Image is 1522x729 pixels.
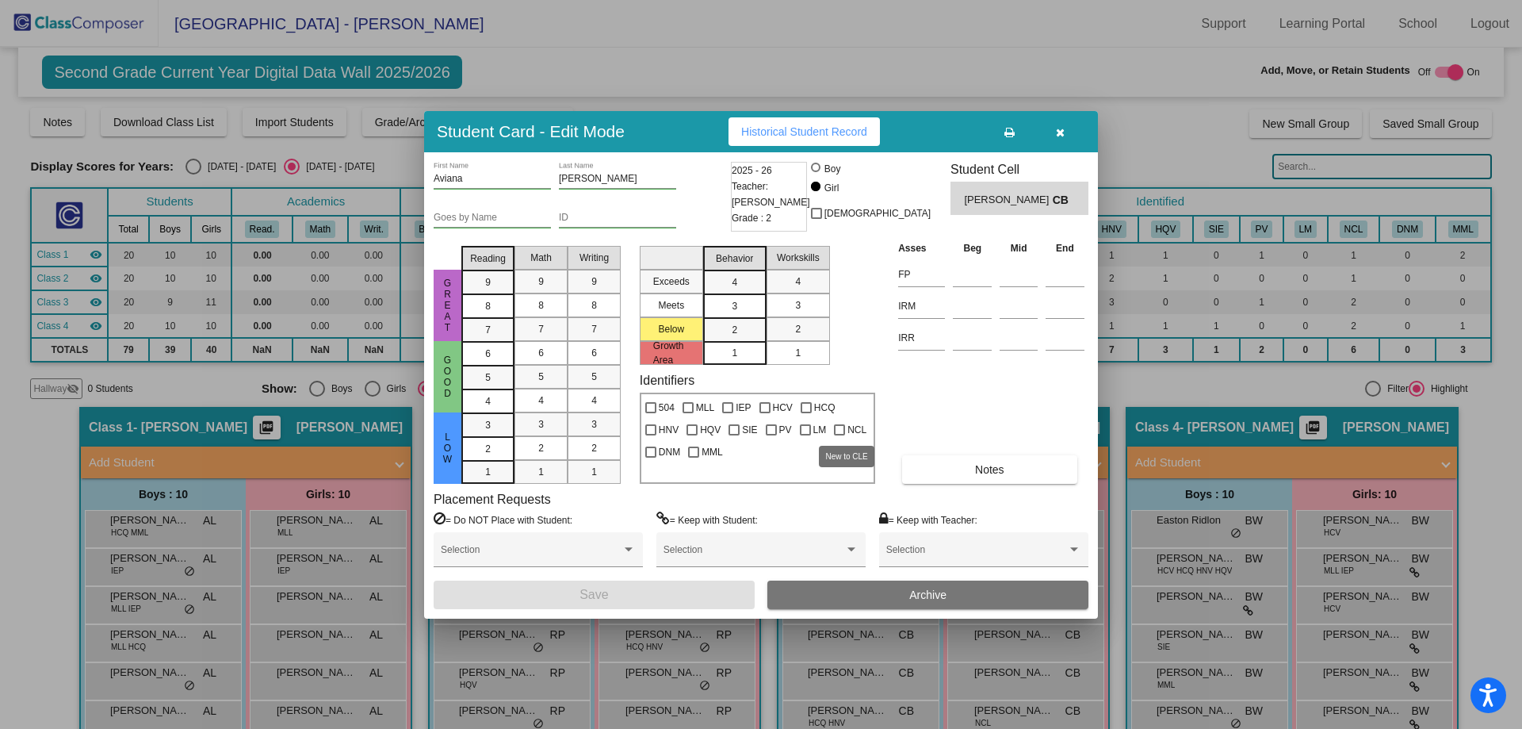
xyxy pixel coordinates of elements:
span: Workskills [777,251,820,265]
input: goes by name [434,213,551,224]
h3: Student Cell [950,162,1088,177]
label: = Do NOT Place with Student: [434,512,572,528]
span: NCL [847,420,866,439]
label: = Keep with Student: [656,512,758,528]
span: 1 [538,465,544,479]
div: Boy [824,162,841,176]
span: 9 [538,274,544,289]
label: Identifiers [640,373,694,388]
span: 9 [591,274,597,289]
span: Save [579,588,608,601]
button: Save [434,581,755,609]
span: 3 [591,417,597,432]
span: Teacher: [PERSON_NAME] [732,178,810,210]
th: Asses [894,240,949,257]
span: 4 [485,394,491,409]
div: Girl [824,181,839,195]
span: 4 [732,275,737,290]
button: Notes [902,455,1076,484]
span: Behavior [716,251,753,266]
h3: Student Card - Edit Mode [437,121,625,141]
span: 6 [591,346,597,360]
span: 3 [485,418,491,432]
input: assessment [898,326,945,350]
button: Archive [767,581,1088,609]
th: Mid [996,240,1042,257]
span: 1 [485,465,491,479]
span: 4 [538,393,544,408]
span: 5 [485,370,491,385]
span: 4 [591,393,597,408]
span: 6 [538,346,544,360]
span: 2 [538,441,544,455]
span: HNV [659,420,679,439]
span: [DEMOGRAPHIC_DATA] [824,204,931,223]
span: DNM [659,443,680,462]
span: 7 [485,323,491,337]
span: Good [441,355,455,399]
span: PV [779,420,792,439]
span: IEP [736,398,751,417]
span: great [441,278,455,333]
span: LOW [441,432,455,465]
span: 3 [538,417,544,432]
span: 9 [485,275,491,290]
span: Math [530,251,552,265]
span: HCQ [814,398,836,417]
span: Writing [579,251,609,265]
input: assessment [898,294,945,318]
span: 8 [591,298,597,313]
span: 6 [485,347,491,361]
span: Historical Student Record [741,125,867,138]
span: 2 [795,322,801,336]
span: Reading [470,251,506,266]
span: MLL [696,398,714,417]
span: 7 [538,322,544,336]
span: 1 [591,465,597,479]
span: CB [1053,192,1075,209]
span: 4 [795,274,801,289]
th: End [1042,240,1088,257]
label: = Keep with Teacher: [879,512,977,528]
button: Historical Student Record [728,117,880,146]
label: Placement Requests [434,492,551,507]
span: 504 [659,398,675,417]
span: 2 [485,442,491,456]
span: [PERSON_NAME] [964,192,1052,209]
span: SIE [742,420,757,439]
span: 3 [795,298,801,313]
span: Notes [975,463,1004,476]
span: 2 [591,441,597,455]
span: 1 [732,346,737,360]
span: HQV [700,420,721,439]
input: assessment [898,263,945,286]
span: LM [813,420,827,439]
span: 2025 - 26 [732,163,772,178]
span: Archive [909,589,946,601]
span: 3 [732,299,737,313]
span: 5 [538,370,544,384]
span: 2 [732,323,737,337]
span: 8 [538,298,544,313]
span: HCV [773,398,793,417]
span: 5 [591,370,597,384]
span: MML [702,443,723,462]
span: 7 [591,322,597,336]
span: Grade : 2 [732,210,771,226]
span: 8 [485,299,491,313]
th: Beg [949,240,996,257]
span: 1 [795,346,801,360]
